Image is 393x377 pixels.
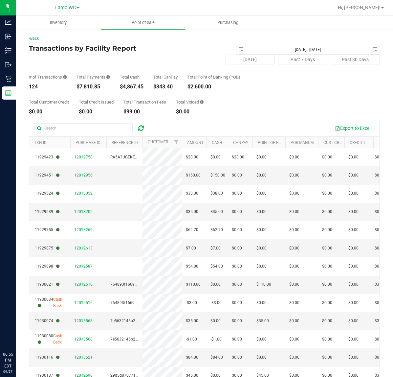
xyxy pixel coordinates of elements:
[35,209,59,215] span: 11929689
[322,172,332,178] span: $0.00
[110,318,182,323] span: 7e5632145b2f81399cea8d224b55abcd
[256,209,267,215] span: $0.00
[232,281,242,288] span: $0.00
[350,140,377,145] a: Credit Issued
[35,354,59,361] span: 11930116
[35,190,59,197] span: 11929524
[289,354,299,361] span: $0.00
[35,296,53,309] span: 11930034
[210,354,223,361] span: $84.00
[41,20,76,26] span: Inventory
[289,263,299,270] span: $0.00
[74,300,93,305] span: 12012516
[153,75,178,79] div: Total CanPay
[348,336,359,342] span: $0.00
[186,209,198,215] span: $35.00
[187,140,204,145] a: Amount
[74,246,93,250] span: 12012613
[29,100,69,104] div: Total Customer Credit
[35,333,53,345] span: 11930080
[74,227,93,232] span: 12013269
[348,209,359,215] span: $0.00
[5,47,11,54] inline-svg: Inventory
[375,281,385,288] span: $3.00
[322,209,332,215] span: $0.00
[35,281,59,288] span: 11930021
[74,337,93,342] span: 12013568
[375,190,385,197] span: $0.00
[256,318,269,324] span: $35.00
[232,263,242,270] span: $0.00
[256,154,267,160] span: $0.00
[322,245,332,251] span: $0.00
[101,16,186,30] a: Point of Sale
[5,33,11,40] inline-svg: Inbound
[289,336,299,342] span: $0.00
[348,190,359,197] span: $0.00
[29,45,146,52] h4: Transactions by Facility Report
[256,245,267,251] span: $0.00
[16,16,101,30] a: Inventory
[322,281,332,288] span: $0.00
[289,154,299,160] span: $0.00
[208,20,247,26] span: Purchasing
[289,300,299,306] span: $0.00
[375,263,385,270] span: $0.00
[187,84,240,89] div: $2,600.00
[3,351,13,369] p: 06:55 PM EDT
[375,227,385,233] span: $0.00
[186,318,198,324] span: $35.00
[291,140,315,145] a: POB Manual
[322,354,332,361] span: $0.00
[74,173,93,177] span: 12012956
[289,245,299,251] span: $0.00
[186,245,196,251] span: $7.00
[375,336,385,342] span: $0.00
[5,90,11,96] inline-svg: Reports
[348,281,359,288] span: $0.00
[210,245,221,251] span: $7.00
[110,337,182,342] span: 7e5632145b2f81399cea8d224b55abcd
[29,75,67,79] div: # of Transactions
[256,190,267,197] span: $0.00
[123,109,166,114] div: $99.00
[232,336,242,342] span: $0.00
[232,300,242,306] span: $0.00
[370,45,380,54] span: select
[171,137,182,148] a: Filter
[322,263,332,270] span: $0.00
[256,336,267,342] span: $0.00
[210,227,223,233] span: $62.70
[29,84,67,89] div: 124
[176,100,204,104] div: Total Voided
[331,123,375,134] button: Export to Excel
[232,354,242,361] span: $0.00
[63,75,67,79] i: Count of all successful payment transactions, possibly including voids, refunds, and cash-back fr...
[256,227,267,233] span: $0.00
[210,281,221,288] span: $0.00
[186,154,198,160] span: $28.00
[210,190,223,197] span: $38.00
[35,318,59,324] span: 11930074
[348,300,359,306] span: $0.00
[112,140,138,145] a: Reference ID
[187,75,240,79] div: Total Point of Banking (POB)
[256,300,267,306] span: $0.00
[233,140,248,145] a: CanPay
[348,154,359,160] span: $0.00
[35,172,59,178] span: 11929451
[74,282,93,287] span: 12012516
[289,227,299,233] span: $0.00
[34,140,47,145] a: TXN ID
[76,140,100,145] a: Purchase ID
[74,209,93,214] span: 12013202
[322,227,332,233] span: $0.00
[232,209,242,215] span: $0.00
[348,354,359,361] span: $0.00
[232,190,242,197] span: $0.00
[331,55,380,64] button: Past 30 Days
[5,76,11,82] inline-svg: Retail
[110,282,180,287] span: 764893f1669ab44f814ecb4dcfd9857e
[210,172,225,178] span: $150.00
[210,336,222,342] span: -$1.00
